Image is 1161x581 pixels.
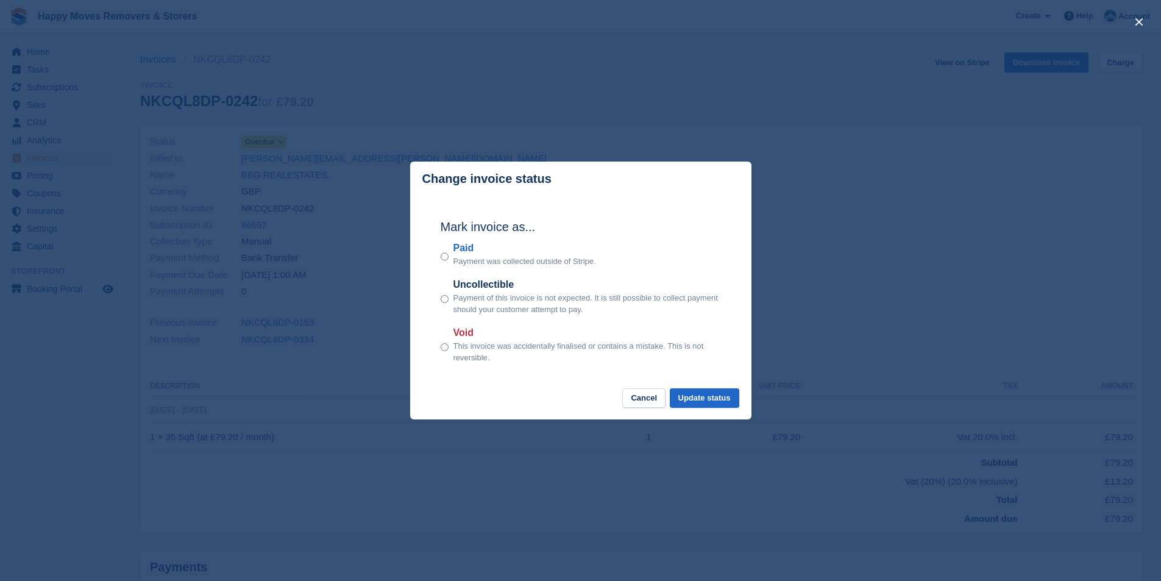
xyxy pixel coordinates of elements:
button: Update status [670,388,739,408]
p: Change invoice status [422,172,552,186]
label: Paid [453,241,596,255]
button: close [1129,12,1149,32]
p: Payment of this invoice is not expected. It is still possible to collect payment should your cust... [453,292,721,316]
button: Cancel [622,388,666,408]
p: Payment was collected outside of Stripe. [453,255,596,268]
label: Uncollectible [453,277,721,292]
label: Void [453,326,721,340]
h2: Mark invoice as... [441,218,721,236]
p: This invoice was accidentally finalised or contains a mistake. This is not reversible. [453,340,721,364]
